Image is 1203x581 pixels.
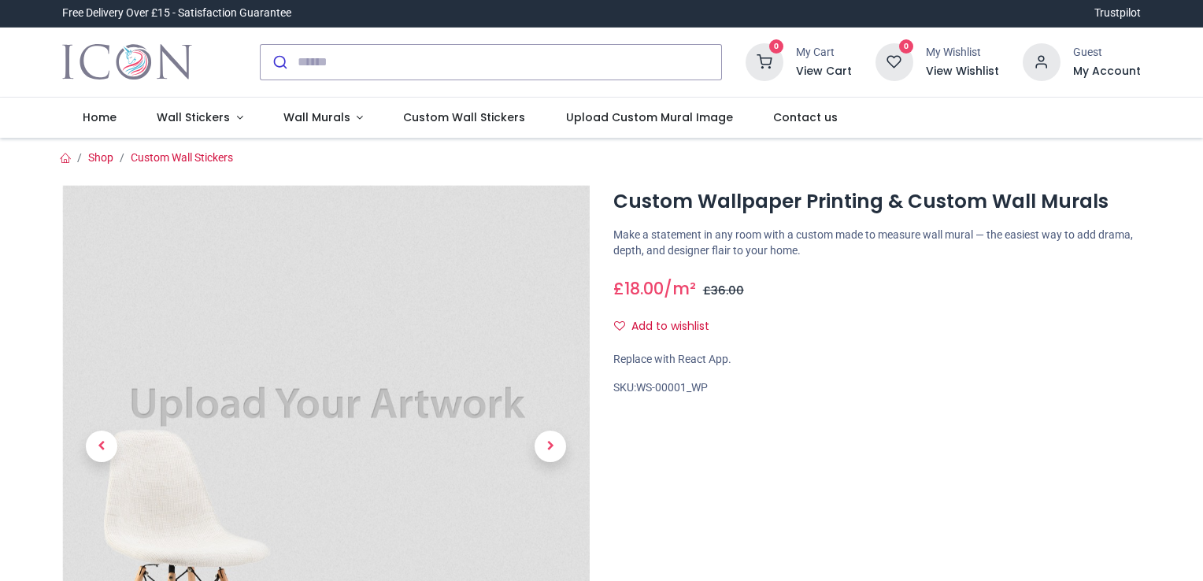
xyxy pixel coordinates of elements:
a: Shop [88,151,113,164]
a: View Wishlist [926,64,999,80]
span: Contact us [773,109,838,125]
a: 0 [746,54,783,67]
a: 0 [875,54,913,67]
span: 36.00 [711,283,744,298]
button: Add to wishlistAdd to wishlist [613,313,723,340]
span: Previous [86,431,117,462]
span: £ [613,277,664,300]
a: View Cart [796,64,852,80]
span: Custom Wall Stickers [403,109,525,125]
div: My Wishlist [926,45,999,61]
h1: Custom Wallpaper Printing & Custom Wall Murals [613,188,1141,215]
sup: 0 [899,39,914,54]
i: Add to wishlist [614,320,625,331]
div: Guest [1073,45,1141,61]
span: 18.00 [624,277,664,300]
a: Custom Wall Stickers [131,151,233,164]
span: Wall Murals [283,109,350,125]
span: Home [83,109,117,125]
a: Trustpilot [1094,6,1141,21]
div: Replace with React App. [613,352,1141,368]
button: Submit [261,45,298,80]
div: My Cart [796,45,852,61]
span: /m² [664,277,696,300]
span: Wall Stickers [157,109,230,125]
a: Wall Murals [263,98,383,139]
a: Wall Stickers [136,98,263,139]
span: WS-00001_WP [636,381,708,394]
div: Free Delivery Over £15 - Satisfaction Guarantee [62,6,291,21]
img: Icon Wall Stickers [62,40,192,84]
p: Make a statement in any room with a custom made to measure wall mural — the easiest way to add dr... [613,228,1141,258]
span: Next [535,431,566,462]
a: Logo of Icon Wall Stickers [62,40,192,84]
span: £ [703,283,744,298]
div: SKU: [613,380,1141,396]
span: Upload Custom Mural Image [566,109,733,125]
a: My Account [1073,64,1141,80]
sup: 0 [769,39,784,54]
